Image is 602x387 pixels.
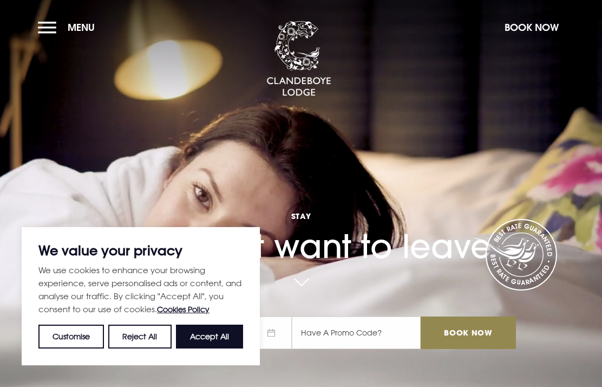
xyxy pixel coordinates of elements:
[421,317,516,349] input: Book Now
[176,325,243,349] button: Accept All
[86,186,516,266] h1: You won't want to leave
[266,21,331,97] img: Clandeboye Lodge
[38,16,100,39] button: Menu
[86,211,516,221] span: Stay
[108,325,171,349] button: Reject All
[38,263,243,316] p: We use cookies to enhance your browsing experience, serve personalised ads or content, and analys...
[68,21,95,34] span: Menu
[38,244,243,257] p: We value your privacy
[292,317,421,349] input: Have A Promo Code?
[38,325,104,349] button: Customise
[499,16,564,39] button: Book Now
[157,305,210,314] a: Cookies Policy
[22,227,260,365] div: We value your privacy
